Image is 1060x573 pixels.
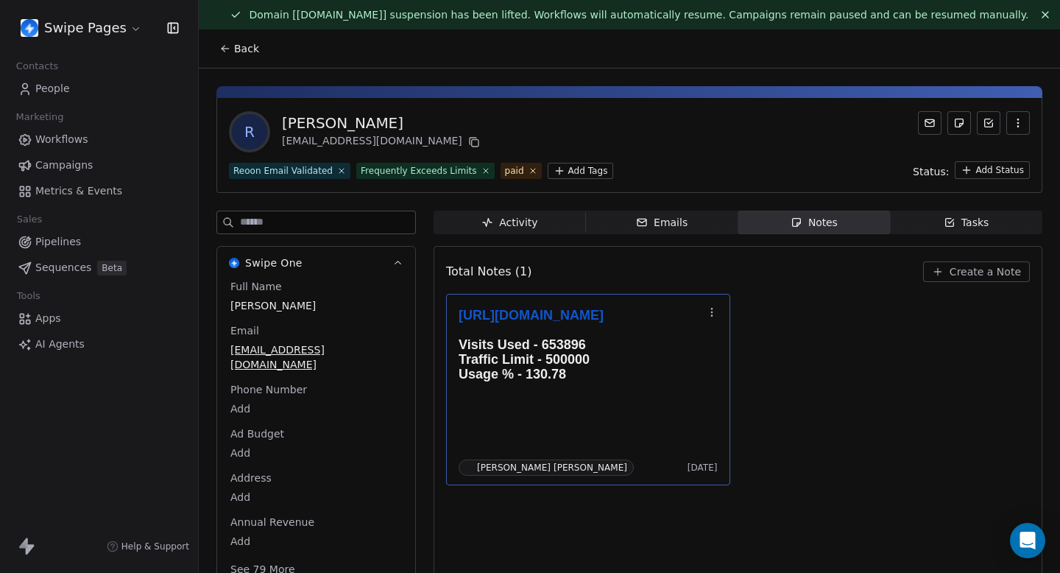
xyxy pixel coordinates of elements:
span: Tools [10,285,46,307]
img: user_01J93QE9VH11XXZQZDP4TWZEES.jpg [21,19,38,37]
a: AI Agents [12,332,186,356]
span: Metrics & Events [35,183,122,199]
button: Swipe OneSwipe One [217,247,415,279]
span: Email [227,323,262,338]
button: Add Tags [548,163,614,179]
div: Frequently Exceeds Limits [361,164,477,177]
span: Create a Note [950,264,1021,279]
span: Contacts [10,55,65,77]
a: Campaigns [12,153,186,177]
span: Campaigns [35,158,93,173]
span: Back [234,41,259,56]
span: Apps [35,311,61,326]
span: AI Agents [35,337,85,352]
span: Sequences [35,260,91,275]
span: Visits Used - 653896 [459,337,586,352]
span: Help & Support [121,541,189,552]
a: People [12,77,186,101]
div: paid [505,164,524,177]
span: Usage % - 130.78 [459,367,566,382]
span: Add [230,490,402,505]
span: Annual Revenue [227,515,317,530]
button: Back [211,35,268,62]
span: Total Notes (1) [446,263,531,281]
span: Swipe Pages [44,18,127,38]
span: Swipe One [245,256,303,270]
div: Open Intercom Messenger [1010,523,1045,558]
div: [PERSON_NAME] [282,113,483,133]
span: Add [230,534,402,549]
span: People [35,81,70,96]
a: SequencesBeta [12,256,186,280]
img: Swipe One [229,258,239,268]
span: Full Name [227,279,285,294]
img: S [462,463,473,474]
span: Domain [[DOMAIN_NAME]] suspension has been lifted. Workflows will automatically resume. Campaigns... [249,9,1028,21]
div: Reoon Email Validated [233,164,333,177]
span: [PERSON_NAME] [230,298,402,313]
span: Add [230,446,402,460]
span: Status: [913,164,949,179]
div: Emails [636,215,688,231]
span: Add [230,401,402,416]
button: Add Status [955,161,1030,179]
span: Sales [10,208,49,231]
div: [PERSON_NAME] [PERSON_NAME] [477,463,627,473]
span: Pipelines [35,234,81,250]
a: Workflows [12,127,186,152]
span: [DATE] [688,462,718,474]
span: Traffic Limit - 500000 [459,352,590,367]
span: Phone Number [227,382,310,397]
button: Swipe Pages [18,15,145,41]
div: Activity [481,215,537,231]
span: [EMAIL_ADDRESS][DOMAIN_NAME] [230,342,402,372]
a: Pipelines [12,230,186,254]
a: [URL][DOMAIN_NAME] [459,308,604,323]
span: Beta [97,261,127,275]
span: Marketing [10,106,70,128]
a: Apps [12,306,186,331]
a: Metrics & Events [12,179,186,203]
a: Help & Support [107,541,189,552]
span: R [232,114,267,150]
div: Tasks [944,215,989,231]
div: [EMAIL_ADDRESS][DOMAIN_NAME] [282,133,483,151]
button: Create a Note [923,261,1030,282]
span: Workflows [35,132,88,147]
span: Ad Budget [227,426,287,441]
span: Address [227,471,275,485]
